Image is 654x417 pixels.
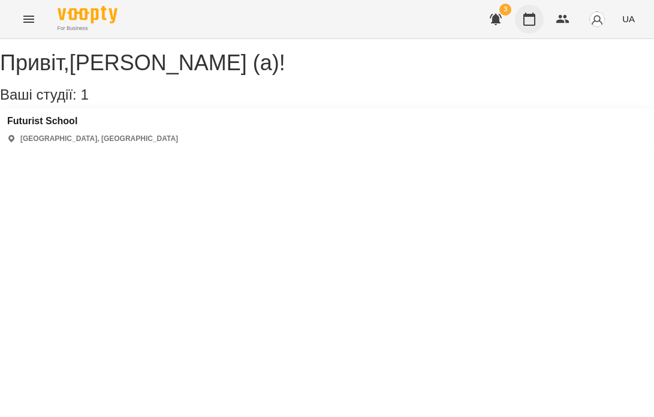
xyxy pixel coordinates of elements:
button: UA [617,8,640,30]
img: avatar_s.png [589,11,605,28]
button: Menu [14,5,43,34]
span: 1 [80,86,88,103]
span: For Business [58,25,117,32]
p: [GEOGRAPHIC_DATA], [GEOGRAPHIC_DATA] [20,134,178,144]
img: Voopty Logo [58,6,117,23]
span: 3 [499,4,511,16]
span: UA [622,13,635,25]
a: Futurist School [7,116,178,127]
